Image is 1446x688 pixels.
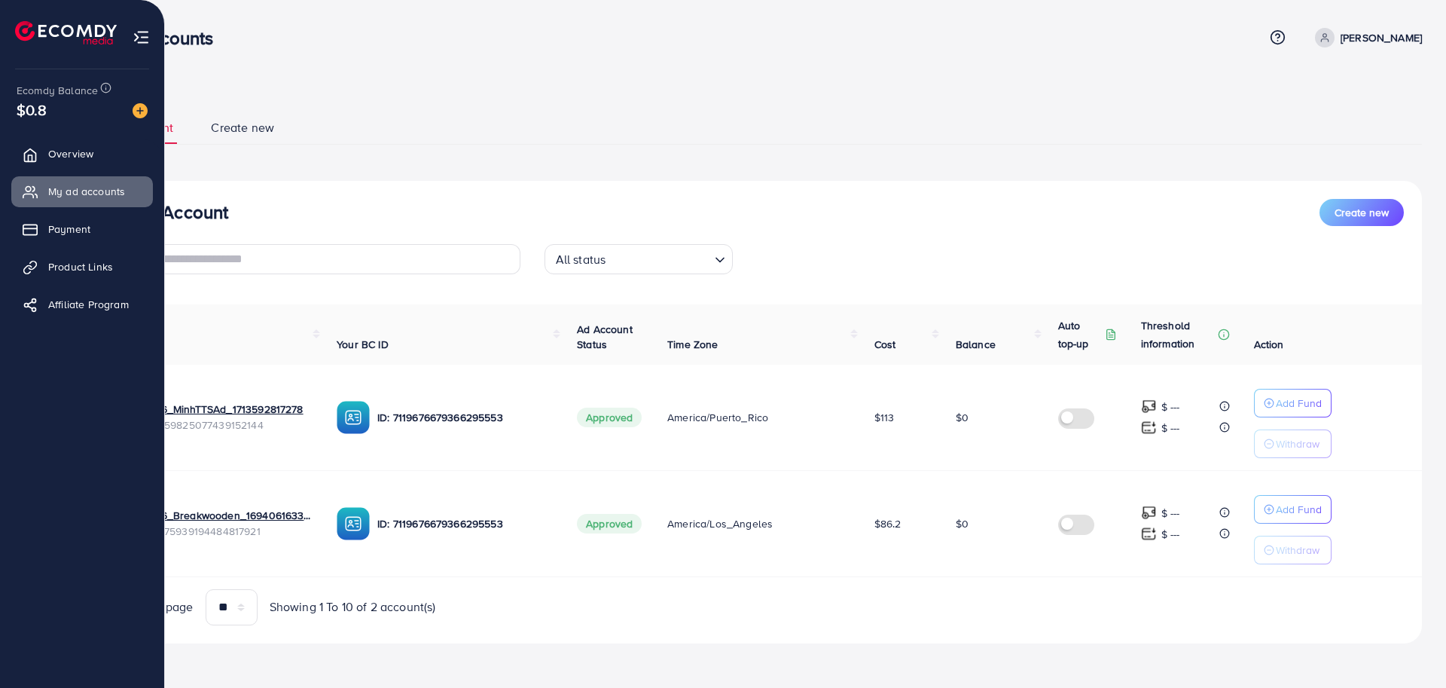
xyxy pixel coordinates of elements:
[1309,28,1422,47] a: [PERSON_NAME]
[11,139,153,169] a: Overview
[667,410,768,425] span: America/Puerto_Rico
[337,401,370,434] img: ic-ba-acc.ded83a64.svg
[1335,205,1389,220] span: Create new
[48,184,125,199] span: My ad accounts
[11,252,153,282] a: Product Links
[270,598,436,616] span: Showing 1 To 10 of 2 account(s)
[1161,504,1180,522] p: $ ---
[11,176,153,206] a: My ad accounts
[133,29,150,46] img: menu
[956,516,969,531] span: $0
[48,259,113,274] span: Product Links
[1161,398,1180,416] p: $ ---
[577,514,642,534] span: Approved
[337,337,389,352] span: Your BC ID
[1276,394,1322,412] p: Add Fund
[545,244,733,274] div: Search for option
[956,410,969,425] span: $0
[137,402,304,417] a: 36676_MinhTTSAd_1713592817278
[102,201,228,223] h3: List Ad Account
[137,524,313,539] span: ID: 7275939194484817921
[48,146,93,161] span: Overview
[137,417,313,433] span: ID: 7359825077439152144
[133,103,148,118] img: image
[1141,526,1157,542] img: top-up amount
[1276,541,1319,559] p: Withdraw
[553,249,609,271] span: All status
[211,119,274,136] span: Create new
[1254,536,1332,564] button: Withdraw
[1276,500,1322,518] p: Add Fund
[667,337,718,352] span: Time Zone
[377,408,553,427] p: ID: 7119676679366295553
[1141,420,1157,436] img: top-up amount
[1254,495,1332,524] button: Add Fund
[1058,316,1102,353] p: Auto top-up
[137,508,313,523] a: 36676_Breakwooden_1694061633978
[1141,505,1157,521] img: top-up amount
[1382,620,1435,677] iframe: Chat
[15,21,117,44] img: logo
[11,214,153,244] a: Payment
[1141,399,1157,414] img: top-up amount
[1161,419,1180,437] p: $ ---
[1141,316,1215,353] p: Threshold information
[1254,337,1284,352] span: Action
[17,99,47,121] span: $0.8
[610,246,708,271] input: Search for option
[137,402,313,433] div: <span class='underline'>36676_MinhTTSAd_1713592817278</span></br>7359825077439152144
[577,408,642,427] span: Approved
[1341,29,1422,47] p: [PERSON_NAME]
[1254,430,1332,458] button: Withdraw
[137,508,313,539] div: <span class='underline'>36676_Breakwooden_1694061633978</span></br>7275939194484817921
[1254,389,1332,417] button: Add Fund
[1161,525,1180,543] p: $ ---
[337,507,370,540] img: ic-ba-acc.ded83a64.svg
[874,337,896,352] span: Cost
[874,410,895,425] span: $113
[577,322,633,352] span: Ad Account Status
[1319,199,1404,226] button: Create new
[11,289,153,320] a: Affiliate Program
[17,83,98,98] span: Ecomdy Balance
[48,297,129,312] span: Affiliate Program
[667,516,773,531] span: America/Los_Angeles
[377,515,553,533] p: ID: 7119676679366295553
[956,337,996,352] span: Balance
[874,516,901,531] span: $86.2
[1276,435,1319,453] p: Withdraw
[48,222,90,237] span: Payment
